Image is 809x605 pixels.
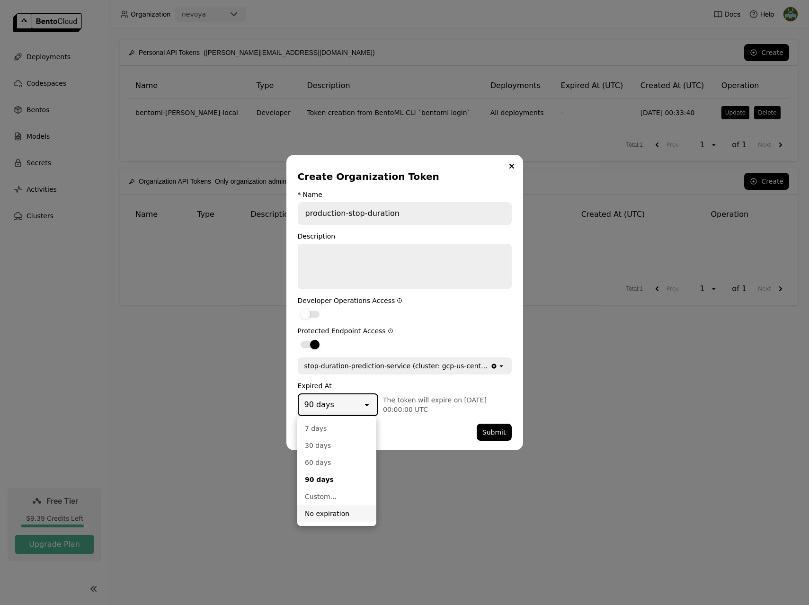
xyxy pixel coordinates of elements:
div: Developer Operations Access [298,297,512,304]
svg: Clear value [490,363,498,370]
div: Custom... [305,492,369,501]
button: Submit [477,424,512,441]
div: 90 days [304,399,334,410]
input: Selected stop-duration-prediction-service (cluster: gcp-us-central-1). [489,361,490,371]
div: No expiration [305,509,369,518]
div: Expired At [298,382,512,390]
div: stop-duration-prediction-service (cluster: gcp-us-central-1) [304,361,489,371]
div: Protected Endpoint Access [298,327,512,335]
ul: Menu [297,416,376,526]
div: 30 days [305,441,369,450]
svg: open [362,400,372,409]
button: Close [506,160,517,172]
div: Create Organization Token [298,170,508,183]
div: Description [298,232,512,240]
div: 7 days [305,424,369,433]
div: 60 days [305,458,369,467]
div: dialog [286,155,523,450]
div: 90 days [305,475,369,484]
div: Name [303,191,322,198]
span: The token will expire on [DATE] 00:00:00 UTC [383,396,487,413]
svg: open [498,362,505,370]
